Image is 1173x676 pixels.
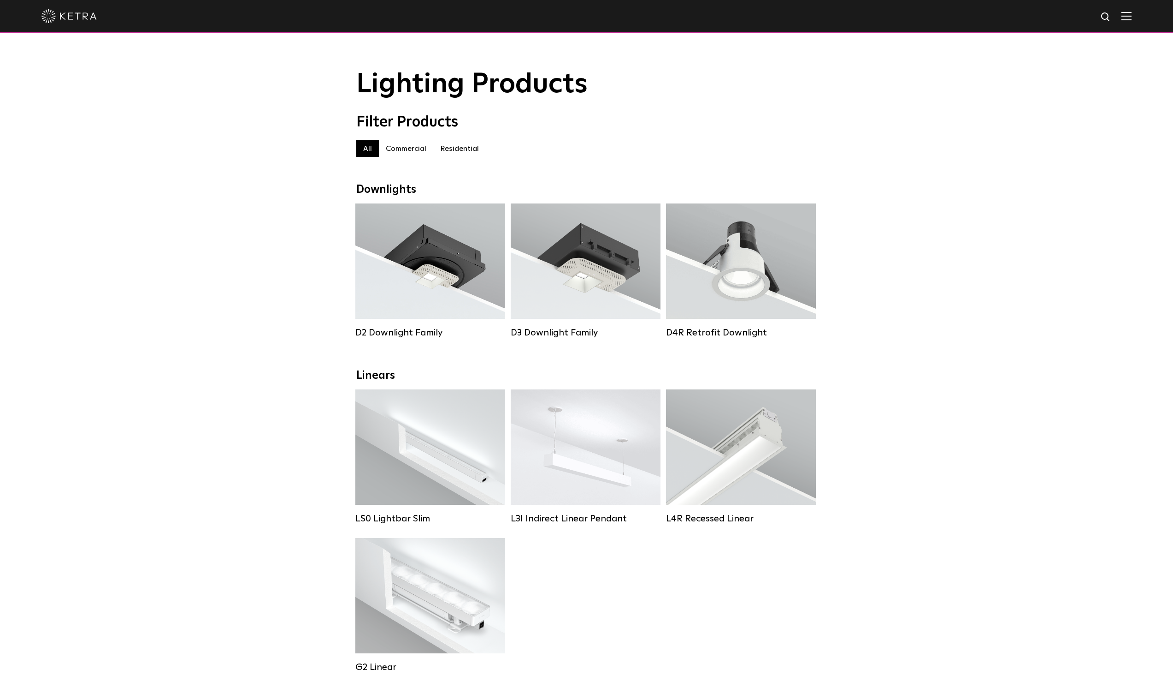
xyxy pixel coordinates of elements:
[355,538,505,673] a: G2 Linear Lumen Output:400 / 700 / 1000Colors:WhiteBeam Angles:Flood / [GEOGRAPHIC_DATA] / Narrow...
[355,203,505,338] a: D2 Downlight Family Lumen Output:1200Colors:White / Black / Gloss Black / Silver / Bronze / Silve...
[355,662,505,673] div: G2 Linear
[355,327,505,338] div: D2 Downlight Family
[511,389,660,524] a: L3I Indirect Linear Pendant Lumen Output:400 / 600 / 800 / 1000Housing Colors:White / BlackContro...
[511,203,660,338] a: D3 Downlight Family Lumen Output:700 / 900 / 1100Colors:White / Black / Silver / Bronze / Paintab...
[356,183,817,197] div: Downlights
[433,140,486,157] label: Residential
[1121,12,1132,20] img: Hamburger%20Nav.svg
[41,9,97,23] img: ketra-logo-2019-white
[379,140,433,157] label: Commercial
[1100,12,1112,23] img: search icon
[666,327,816,338] div: D4R Retrofit Downlight
[666,389,816,524] a: L4R Recessed Linear Lumen Output:400 / 600 / 800 / 1000Colors:White / BlackControl:Lutron Clear C...
[356,114,817,131] div: Filter Products
[511,327,660,338] div: D3 Downlight Family
[356,140,379,157] label: All
[355,513,505,524] div: LS0 Lightbar Slim
[355,389,505,524] a: LS0 Lightbar Slim Lumen Output:200 / 350Colors:White / BlackControl:X96 Controller
[511,513,660,524] div: L3I Indirect Linear Pendant
[356,369,817,383] div: Linears
[666,203,816,338] a: D4R Retrofit Downlight Lumen Output:800Colors:White / BlackBeam Angles:15° / 25° / 40° / 60°Watta...
[666,513,816,524] div: L4R Recessed Linear
[356,71,588,98] span: Lighting Products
